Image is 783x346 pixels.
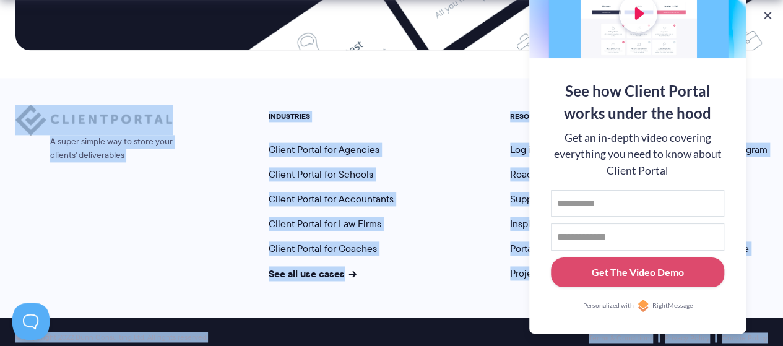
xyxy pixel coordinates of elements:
[652,301,693,311] span: RightMessage
[665,334,710,342] a: Privacy Policy
[15,135,173,162] span: A super simple way to store your clients' deliverables
[722,334,768,342] a: Cookie Policy
[589,334,653,342] a: Terms & Conditions
[510,167,551,181] a: Roadmap
[637,300,649,312] img: Personalized with RightMessage
[551,80,724,124] div: See how Client Portal works under the hood
[510,142,537,157] a: Log in
[551,300,724,312] a: Personalized withRightMessage
[269,217,381,231] a: Client Portal for Law Firms
[551,257,724,288] button: Get The Video Demo
[269,112,394,121] h5: INDUSTRIES
[9,333,214,342] span: © Copyright 2022 Dunn Consulting Ltd. All rights reserved.
[510,241,582,256] a: Portal Templates
[269,266,357,281] a: See all use cases
[12,303,50,340] iframe: Toggle Customer Support
[269,192,394,206] a: Client Portal for Accountants
[510,112,582,121] h5: RESOURCES
[269,167,373,181] a: Client Portal for Schools
[582,301,633,311] span: Personalized with
[592,265,684,280] div: Get The Video Demo
[510,266,577,280] a: Project Pack
[551,130,724,179] div: Get an in-depth video covering everything you need to know about Client Portal
[269,142,379,157] a: Client Portal for Agencies
[510,192,544,206] a: Support
[269,241,377,256] a: Client Portal for Coaches
[510,217,555,231] a: Inspiration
